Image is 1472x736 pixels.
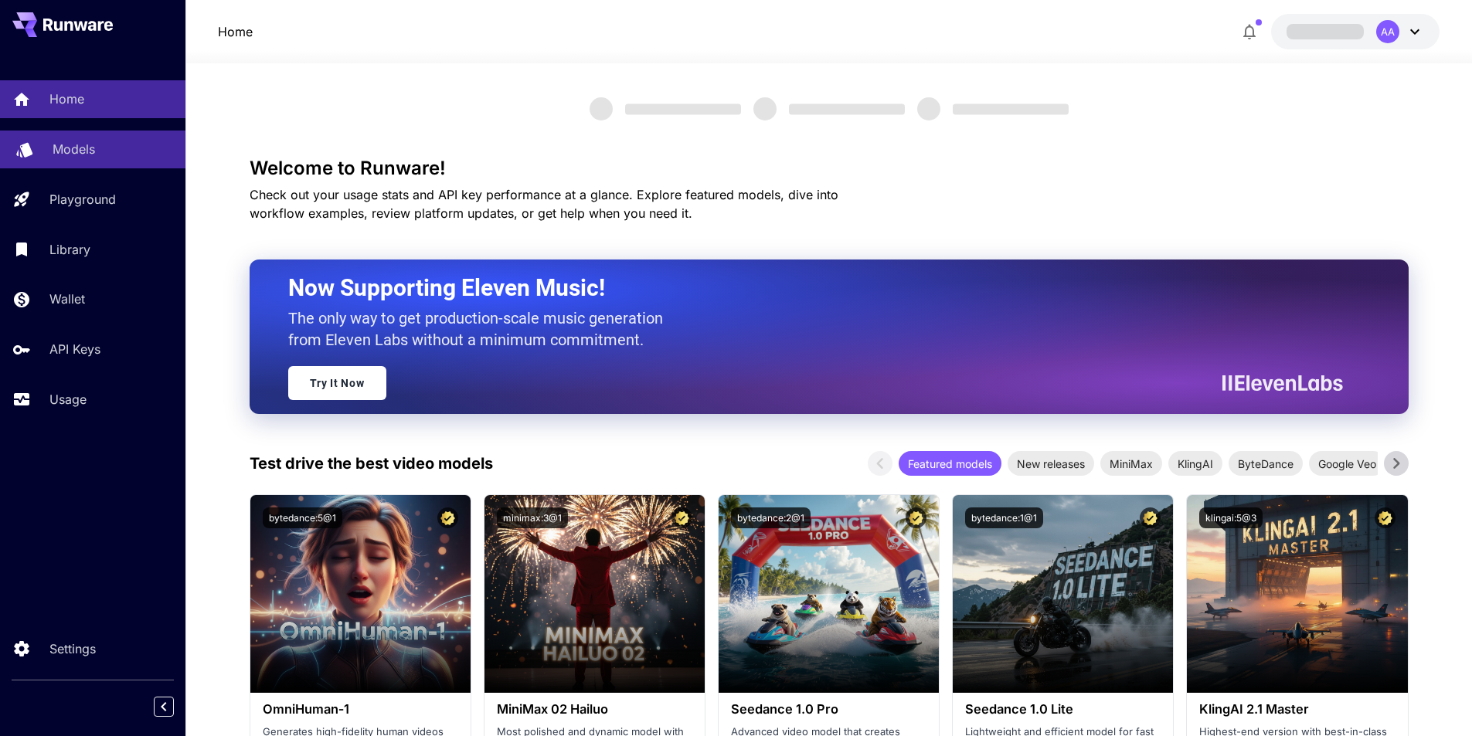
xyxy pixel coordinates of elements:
[49,190,116,209] p: Playground
[899,456,1001,472] span: Featured models
[288,307,675,351] p: The only way to get production-scale music generation from Eleven Labs without a minimum commitment.
[218,22,253,41] a: Home
[165,693,185,721] div: Collapse sidebar
[497,507,568,528] button: minimax:3@1
[288,273,1331,303] h2: Now Supporting Eleven Music!
[49,340,100,358] p: API Keys
[49,390,87,409] p: Usage
[49,90,84,108] p: Home
[1375,507,1396,528] button: Certified Model – Vetted for best performance and includes a commercial license.
[1309,451,1385,476] div: Google Veo
[1271,14,1440,49] button: AA
[719,495,939,693] img: alt
[250,158,1409,179] h3: Welcome to Runware!
[671,507,692,528] button: Certified Model – Vetted for best performance and includes a commercial license.
[250,495,471,693] img: alt
[53,140,95,158] p: Models
[49,290,85,308] p: Wallet
[965,507,1043,528] button: bytedance:1@1
[1229,456,1303,472] span: ByteDance
[250,187,838,221] span: Check out your usage stats and API key performance at a glance. Explore featured models, dive int...
[484,495,705,693] img: alt
[1008,451,1094,476] div: New releases
[497,702,692,717] h3: MiniMax 02 Hailuo
[953,495,1173,693] img: alt
[49,240,90,259] p: Library
[1229,451,1303,476] div: ByteDance
[1140,507,1161,528] button: Certified Model – Vetted for best performance and includes a commercial license.
[906,507,926,528] button: Certified Model – Vetted for best performance and includes a commercial license.
[437,507,458,528] button: Certified Model – Vetted for best performance and includes a commercial license.
[899,451,1001,476] div: Featured models
[731,702,926,717] h3: Seedance 1.0 Pro
[263,507,342,528] button: bytedance:5@1
[288,366,386,400] a: Try It Now
[1199,702,1395,717] h3: KlingAI 2.1 Master
[1309,456,1385,472] span: Google Veo
[154,697,174,717] button: Collapse sidebar
[965,702,1161,717] h3: Seedance 1.0 Lite
[1100,456,1162,472] span: MiniMax
[49,639,96,658] p: Settings
[1100,451,1162,476] div: MiniMax
[250,452,493,475] p: Test drive the best video models
[218,22,253,41] nav: breadcrumb
[1187,495,1407,693] img: alt
[1168,451,1222,476] div: KlingAI
[731,507,811,528] button: bytedance:2@1
[1168,456,1222,472] span: KlingAI
[263,702,458,717] h3: OmniHuman‑1
[1008,456,1094,472] span: New releases
[1376,20,1399,43] div: AA
[1199,507,1263,528] button: klingai:5@3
